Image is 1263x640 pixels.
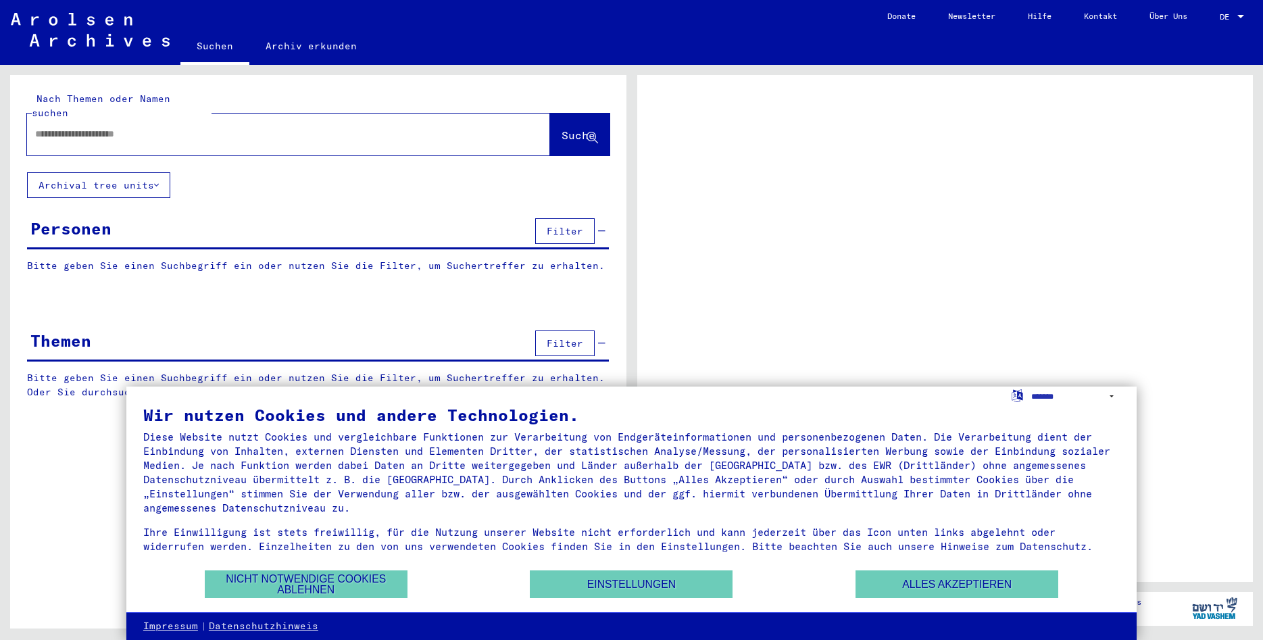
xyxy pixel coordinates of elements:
img: Arolsen_neg.svg [11,13,170,47]
span: Filter [547,225,583,237]
button: Filter [535,330,595,356]
button: Alles akzeptieren [856,570,1058,598]
div: Wir nutzen Cookies und andere Technologien. [143,407,1120,423]
a: Impressum [143,620,198,633]
button: Archival tree units [27,172,170,198]
div: Themen [30,328,91,353]
img: yv_logo.png [1189,591,1240,625]
span: Filter [547,337,583,349]
div: Personen [30,216,112,241]
select: Sprache auswählen [1031,387,1120,406]
p: Bitte geben Sie einen Suchbegriff ein oder nutzen Sie die Filter, um Suchertreffer zu erhalten. [27,259,609,273]
span: DE [1220,12,1235,22]
a: Suchen [180,30,249,65]
a: Archiv erkunden [249,30,373,62]
span: Suche [562,128,595,142]
label: Sprache auswählen [1010,389,1024,401]
button: Suche [550,114,610,155]
div: Diese Website nutzt Cookies und vergleichbare Funktionen zur Verarbeitung von Endgeräteinformatio... [143,430,1120,515]
div: Ihre Einwilligung ist stets freiwillig, für die Nutzung unserer Website nicht erforderlich und ka... [143,525,1120,553]
button: Nicht notwendige Cookies ablehnen [205,570,407,598]
button: Einstellungen [530,570,733,598]
p: Bitte geben Sie einen Suchbegriff ein oder nutzen Sie die Filter, um Suchertreffer zu erhalten. O... [27,371,610,399]
a: Datenschutzhinweis [209,620,318,633]
a: Archivbaum [173,386,234,398]
button: Filter [535,218,595,244]
mat-label: Nach Themen oder Namen suchen [32,93,170,119]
